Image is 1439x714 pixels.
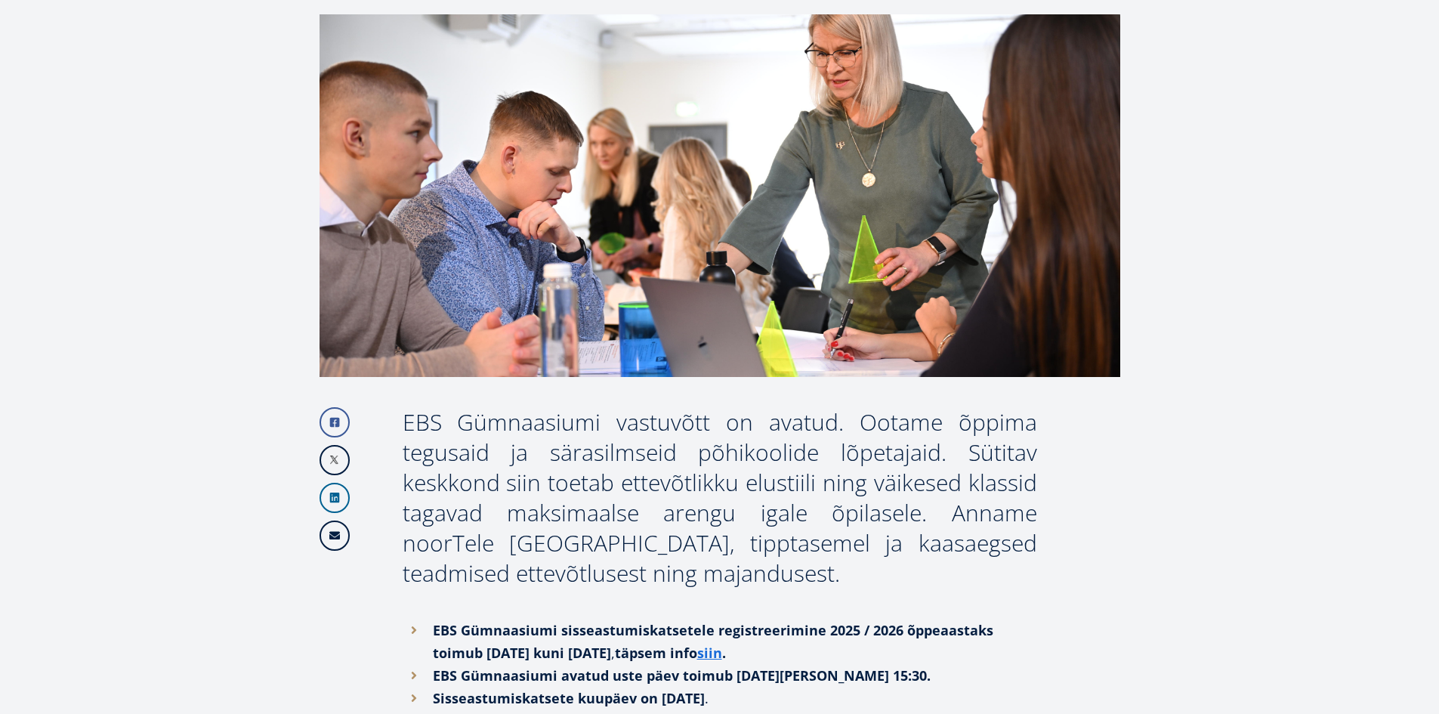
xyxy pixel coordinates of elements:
[662,689,705,707] strong: [DATE]
[4,230,14,240] input: Ettevõtlus ja Euroopa kultuurilugu
[403,687,1037,709] li: .
[4,250,14,260] input: Ettevõtlus ja rahvusvaheline kommunikatsioon
[317,1,386,14] span: Perekonnanimi
[321,447,348,474] img: X
[697,641,722,664] a: siin
[17,210,146,224] span: Ettevõtlus ja digitehnoloogia
[4,211,14,221] input: Ettevõtlus ja digitehnoloogia
[320,521,350,551] a: Email
[433,689,658,707] strong: Sisseastumiskatsete kuupäev on
[320,483,350,513] a: Linkedin
[403,619,1037,664] li: ,
[320,407,350,437] a: Facebook
[615,644,726,662] strong: täpsem info .
[17,230,171,243] span: Ettevõtlus ja Euroopa kultuurilugu
[433,621,993,662] strong: EBS Gümnaasiumi sisseastumiskatsetele registreerimine 2025 / 2026 õppeaastaks toimub
[403,407,1037,589] div: EBS Gümnaasiumi vastuvõtt on avatud. Ootame õppima tegusaid ja särasilmseid põhikoolide lõpetajai...
[486,644,611,662] strong: [DATE] kuni [DATE]
[433,666,931,685] strong: EBS Gümnaasiumi avatud uste päev toimub [DATE][PERSON_NAME] 15:30.
[17,249,230,263] span: Ettevõtlus ja rahvusvaheline kommunikatsioon
[320,14,1120,377] img: a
